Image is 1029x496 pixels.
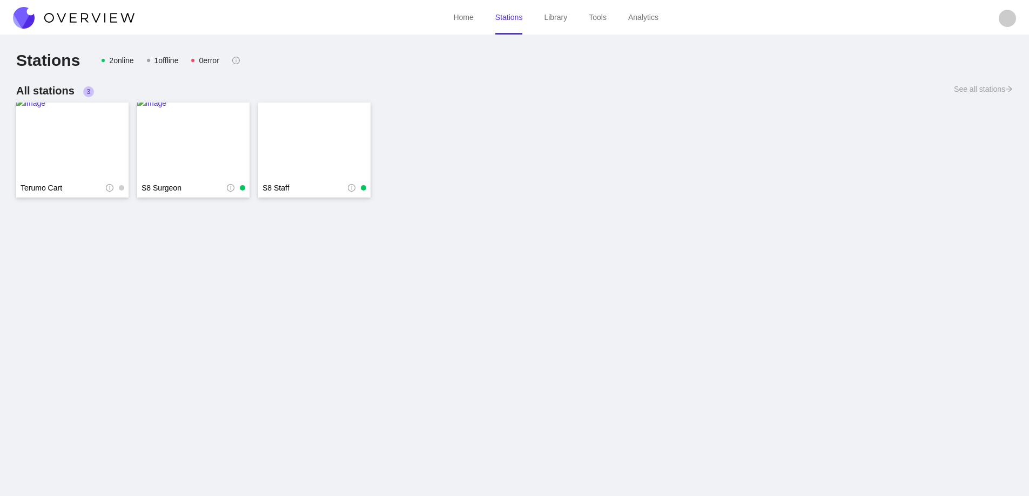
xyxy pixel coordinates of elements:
[154,55,179,66] div: 1 offline
[137,103,250,178] a: image
[1005,85,1013,93] span: arrow-right
[106,184,113,192] span: info-circle
[86,88,90,96] span: 3
[109,55,133,66] div: 2 online
[83,86,94,97] sup: 3
[16,83,94,98] h3: All stations
[16,103,129,178] a: image
[495,13,523,22] a: Stations
[13,7,134,29] img: Overview
[453,13,473,22] a: Home
[21,182,106,193] a: Terumo Cart
[232,57,240,64] span: info-circle
[628,13,658,22] a: Analytics
[199,55,219,66] div: 0 error
[263,182,348,193] a: S8 Staff
[137,97,250,184] img: image
[348,184,355,192] span: info-circle
[142,182,227,193] a: S8 Surgeon
[954,83,1013,103] a: See all stationsarrow-right
[544,13,567,22] a: Library
[258,97,371,184] img: image
[16,51,80,70] h2: Stations
[227,184,234,192] span: info-circle
[258,103,371,178] a: image
[589,13,607,22] a: Tools
[16,97,129,184] img: image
